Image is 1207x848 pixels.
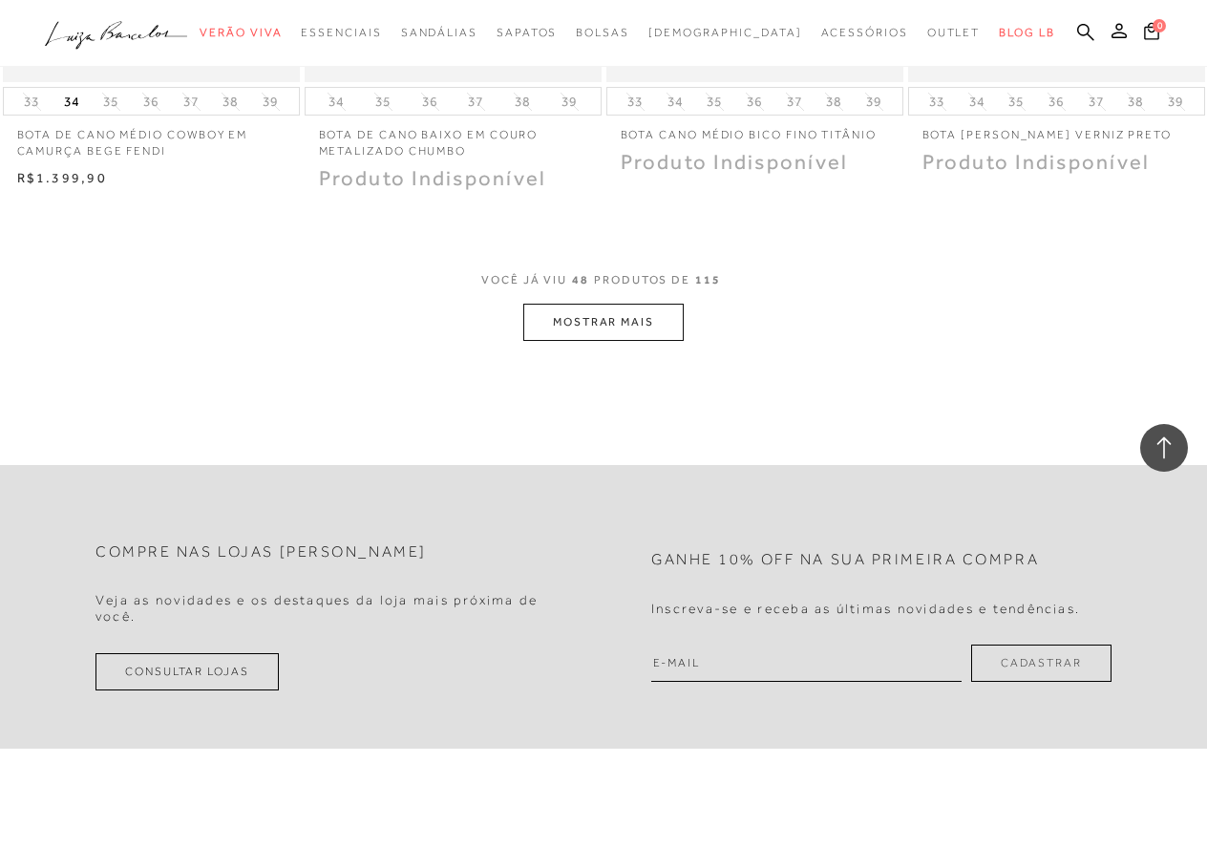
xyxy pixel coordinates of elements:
[305,116,602,159] a: BOTA DE CANO BAIXO EM COURO METALIZADO CHUMBO
[319,166,547,190] span: Produto Indisponível
[922,150,1151,174] span: Produto Indisponível
[572,273,589,286] span: 48
[481,273,726,286] span: VOCÊ JÁ VIU PRODUTOS DE
[3,116,300,159] a: BOTA DE CANO MÉDIO COWBOY EM CAMURÇA BEGE FENDI
[509,93,536,111] button: 38
[401,26,477,39] span: Sandálias
[1083,93,1110,111] button: 37
[58,88,85,115] button: 34
[908,116,1205,143] a: BOTA [PERSON_NAME] VERNIZ PRETO
[820,93,847,111] button: 38
[576,26,629,39] span: Bolsas
[1138,21,1165,47] button: 0
[999,15,1054,51] a: BLOG LB
[462,93,489,111] button: 37
[97,93,124,111] button: 35
[621,150,849,174] span: Produto Indisponível
[821,15,908,51] a: categoryNavScreenReaderText
[17,170,107,185] span: R$1.399,90
[95,592,556,625] h4: Veja as novidades e os destaques da loja mais próxima de você.
[860,93,887,111] button: 39
[648,15,802,51] a: noSubCategoriesText
[622,93,648,111] button: 33
[963,93,990,111] button: 34
[556,93,582,111] button: 39
[301,26,381,39] span: Essenciais
[257,93,284,111] button: 39
[1162,93,1189,111] button: 39
[1122,93,1149,111] button: 38
[523,304,684,341] button: MOSTRAR MAIS
[606,116,903,143] a: BOTA CANO MÉDIO BICO FINO TITÂNIO
[200,15,282,51] a: categoryNavScreenReaderText
[200,26,282,39] span: Verão Viva
[95,653,279,690] a: Consultar Lojas
[695,273,721,286] span: 115
[138,93,164,111] button: 36
[401,15,477,51] a: categoryNavScreenReaderText
[651,645,962,682] input: E-mail
[821,26,908,39] span: Acessórios
[651,551,1039,569] h2: Ganhe 10% off na sua primeira compra
[1153,19,1166,32] span: 0
[301,15,381,51] a: categoryNavScreenReaderText
[741,93,768,111] button: 36
[95,543,427,562] h2: Compre nas lojas [PERSON_NAME]
[18,93,45,111] button: 33
[999,26,1054,39] span: BLOG LB
[651,601,1080,617] h4: Inscreva-se e receba as últimas novidades e tendências.
[576,15,629,51] a: categoryNavScreenReaderText
[217,93,244,111] button: 38
[497,15,557,51] a: categoryNavScreenReaderText
[370,93,396,111] button: 35
[1043,93,1069,111] button: 36
[416,93,443,111] button: 36
[927,26,981,39] span: Outlet
[971,645,1112,682] button: Cadastrar
[701,93,728,111] button: 35
[781,93,808,111] button: 37
[923,93,950,111] button: 33
[1003,93,1029,111] button: 35
[648,26,802,39] span: [DEMOGRAPHIC_DATA]
[927,15,981,51] a: categoryNavScreenReaderText
[323,93,349,111] button: 34
[178,93,204,111] button: 37
[497,26,557,39] span: Sapatos
[662,93,688,111] button: 34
